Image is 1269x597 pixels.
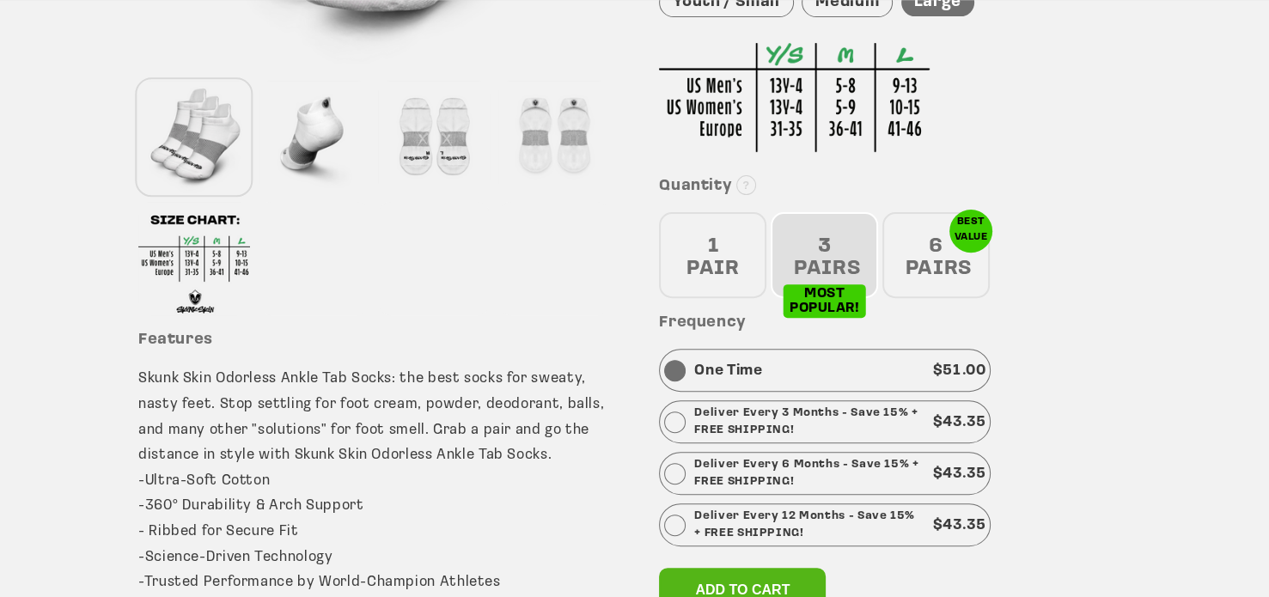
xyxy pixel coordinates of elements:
[943,363,985,378] span: 51.00
[694,405,924,439] p: Deliver Every 3 Months - Save 15% + FREE SHIPPING!
[933,461,986,487] p: $
[943,466,985,481] span: 43.35
[659,212,766,298] div: 1 PAIR
[659,177,1131,197] h3: Quantity
[694,508,924,542] p: Deliver Every 12 Months - Save 15% + FREE SHIPPING!
[933,358,986,384] p: $
[138,331,610,350] h3: Features
[943,415,985,429] span: 43.35
[882,212,990,298] div: 6 PAIRS
[933,410,986,436] p: $
[659,314,1131,333] h3: Frequency
[695,582,790,597] span: Add to cart
[659,43,930,152] img: Sizing Chart
[933,513,986,539] p: $
[943,518,985,533] span: 43.35
[771,212,878,298] div: 3 PAIRS
[694,456,924,490] p: Deliver Every 6 Months - Save 15% + FREE SHIPPING!
[694,358,762,384] p: One Time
